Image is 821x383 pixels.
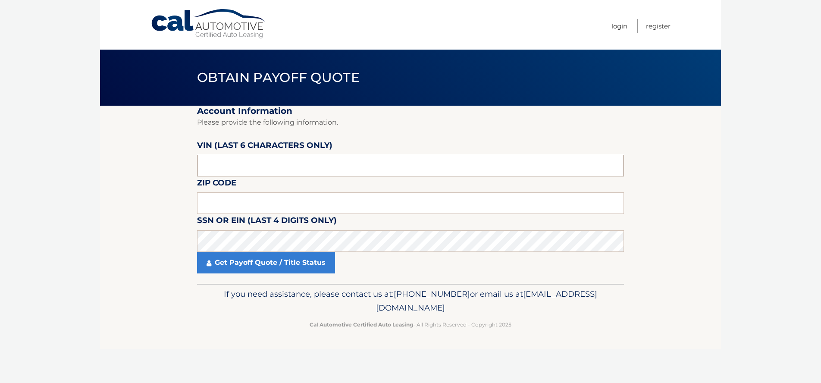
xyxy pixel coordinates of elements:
strong: Cal Automotive Certified Auto Leasing [310,321,413,328]
a: Cal Automotive [150,9,267,39]
label: Zip Code [197,176,236,192]
a: Register [646,19,671,33]
p: Please provide the following information. [197,116,624,129]
p: - All Rights Reserved - Copyright 2025 [203,320,618,329]
h2: Account Information [197,106,624,116]
label: SSN or EIN (last 4 digits only) [197,214,337,230]
span: Obtain Payoff Quote [197,69,360,85]
a: Get Payoff Quote / Title Status [197,252,335,273]
span: [PHONE_NUMBER] [394,289,470,299]
a: Login [611,19,627,33]
p: If you need assistance, please contact us at: or email us at [203,287,618,315]
label: VIN (last 6 characters only) [197,139,332,155]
